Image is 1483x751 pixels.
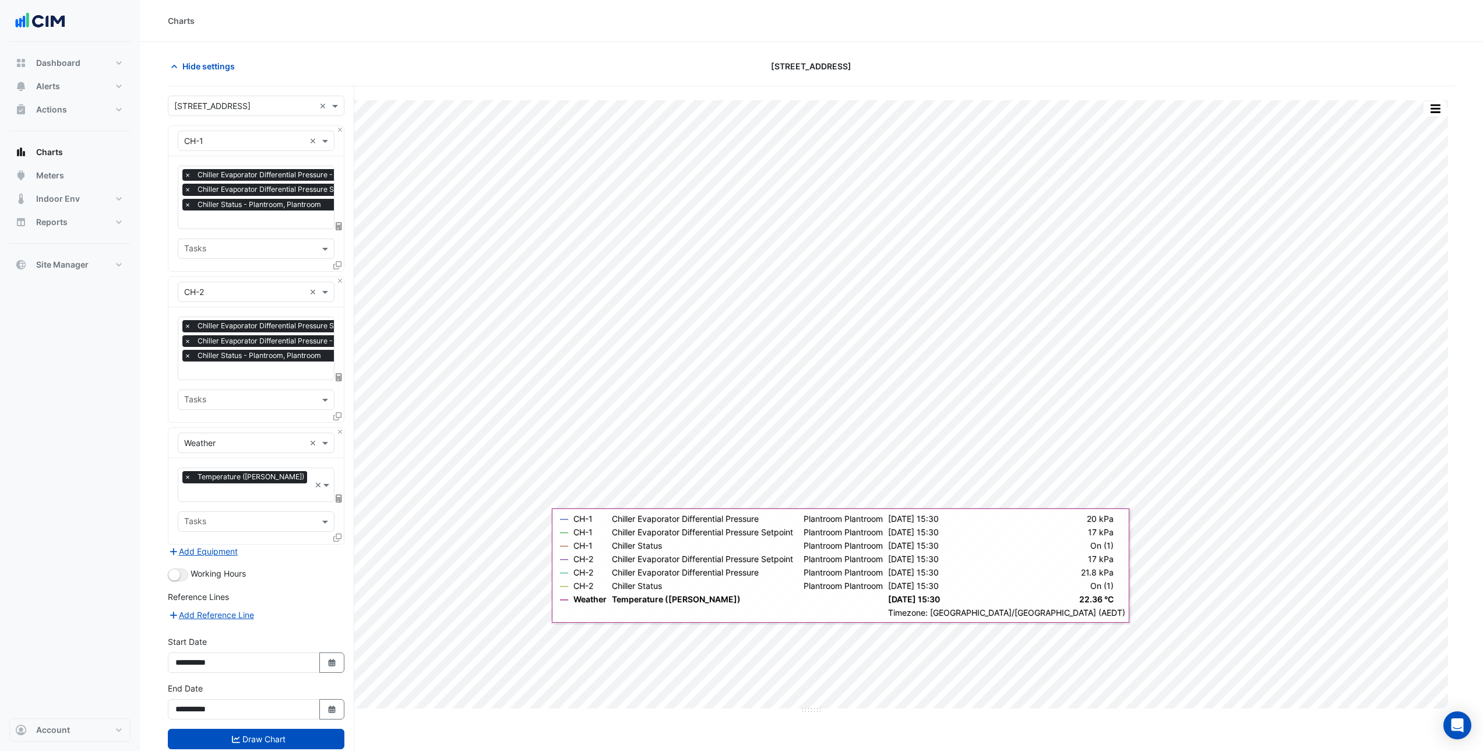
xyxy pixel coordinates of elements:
[336,428,344,436] button: Close
[334,494,344,504] span: Choose Function
[1424,101,1447,116] button: More Options
[168,591,229,603] label: Reference Lines
[195,335,410,347] span: Chiller Evaporator Differential Pressure - Plantroom, Plantroom
[15,216,27,228] app-icon: Reports
[168,15,195,27] div: Charts
[182,169,193,181] span: ×
[36,146,63,158] span: Charts
[15,80,27,92] app-icon: Alerts
[182,515,206,530] div: Tasks
[168,682,203,694] label: End Date
[195,184,439,195] span: Chiller Evaporator Differential Pressure Setpoint - Plantroom, Plantroom
[9,141,131,164] button: Charts
[333,411,341,421] span: Clone Favourites and Tasks from this Equipment to other Equipment
[36,170,64,181] span: Meters
[191,568,246,578] span: Working Hours
[36,193,80,205] span: Indoor Env
[195,199,324,210] span: Chiller Status - Plantroom, Plantroom
[195,350,324,362] span: Chiller Status - Plantroom, Plantroom
[168,56,242,76] button: Hide settings
[36,216,68,228] span: Reports
[36,104,67,115] span: Actions
[195,169,410,181] span: Chiller Evaporator Differential Pressure - Plantroom, Plantroom
[309,135,319,147] span: Clear
[36,57,80,69] span: Dashboard
[15,146,27,158] app-icon: Charts
[9,718,131,742] button: Account
[9,187,131,210] button: Indoor Env
[334,372,344,382] span: Choose Function
[36,724,70,736] span: Account
[327,658,337,668] fa-icon: Select Date
[36,259,89,271] span: Site Manager
[336,126,344,134] button: Close
[168,636,207,648] label: Start Date
[168,729,344,749] button: Draw Chart
[182,242,206,257] div: Tasks
[182,350,193,362] span: ×
[195,471,307,483] span: Temperature (Celcius)
[36,80,60,92] span: Alerts
[315,479,322,491] span: Clear
[182,184,193,195] span: ×
[9,98,131,121] button: Actions
[333,533,341,543] span: Clone Favourites and Tasks from this Equipment to other Equipment
[14,9,66,33] img: Company Logo
[9,164,131,187] button: Meters
[15,259,27,271] app-icon: Site Manager
[168,608,255,622] button: Add Reference Line
[195,320,439,332] span: Chiller Evaporator Differential Pressure Setpoint - Plantroom, Plantroom
[182,60,235,72] span: Hide settings
[309,437,319,449] span: Clear
[319,100,329,112] span: Clear
[15,104,27,115] app-icon: Actions
[182,335,193,347] span: ×
[1443,711,1471,739] div: Open Intercom Messenger
[334,221,344,231] span: Choose Function
[333,260,341,270] span: Clone Favourites and Tasks from this Equipment to other Equipment
[9,75,131,98] button: Alerts
[9,253,131,276] button: Site Manager
[168,545,238,558] button: Add Equipment
[182,393,206,408] div: Tasks
[309,286,319,298] span: Clear
[771,60,851,72] span: [STREET_ADDRESS]
[182,320,193,332] span: ×
[9,210,131,234] button: Reports
[9,51,131,75] button: Dashboard
[327,704,337,714] fa-icon: Select Date
[15,57,27,69] app-icon: Dashboard
[182,199,193,210] span: ×
[336,277,344,285] button: Close
[15,193,27,205] app-icon: Indoor Env
[182,471,193,483] span: ×
[15,170,27,181] app-icon: Meters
